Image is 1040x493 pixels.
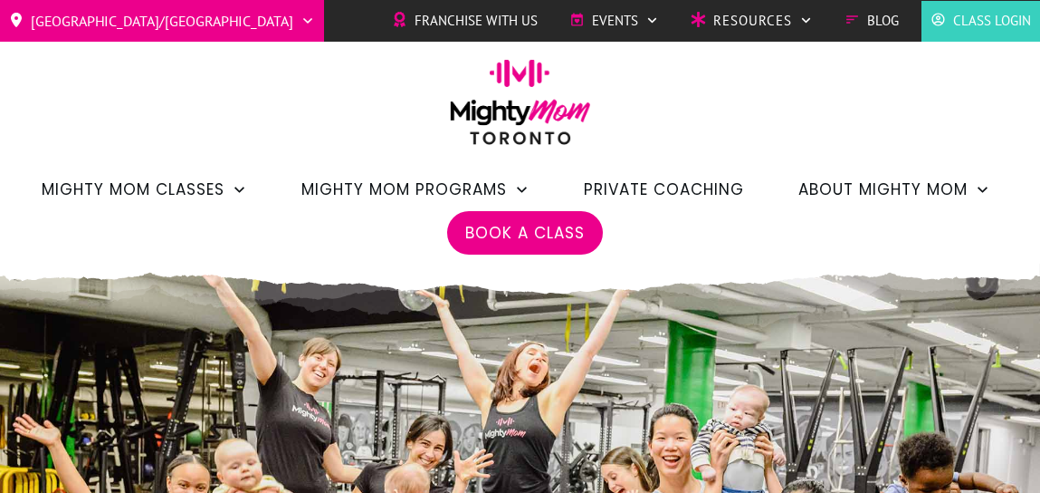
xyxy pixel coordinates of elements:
span: About Mighty Mom [798,174,968,205]
span: Franchise with Us [415,7,538,34]
span: Blog [867,7,899,34]
a: Blog [844,7,899,34]
span: [GEOGRAPHIC_DATA]/[GEOGRAPHIC_DATA] [31,6,293,35]
a: Book a Class [465,217,585,248]
img: mightymom-logo-toronto [441,59,600,158]
span: Class Login [953,7,1031,34]
span: Events [592,7,638,34]
a: Private Coaching [584,174,744,205]
span: Resources [713,7,792,34]
a: Mighty Mom Classes [42,174,247,205]
a: About Mighty Mom [798,174,990,205]
a: Mighty Mom Programs [301,174,530,205]
a: Class Login [930,7,1031,34]
a: Franchise with Us [392,7,538,34]
span: Mighty Mom Programs [301,174,507,205]
span: Mighty Mom Classes [42,174,224,205]
a: Resources [691,7,813,34]
a: Events [569,7,659,34]
a: [GEOGRAPHIC_DATA]/[GEOGRAPHIC_DATA] [9,6,315,35]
